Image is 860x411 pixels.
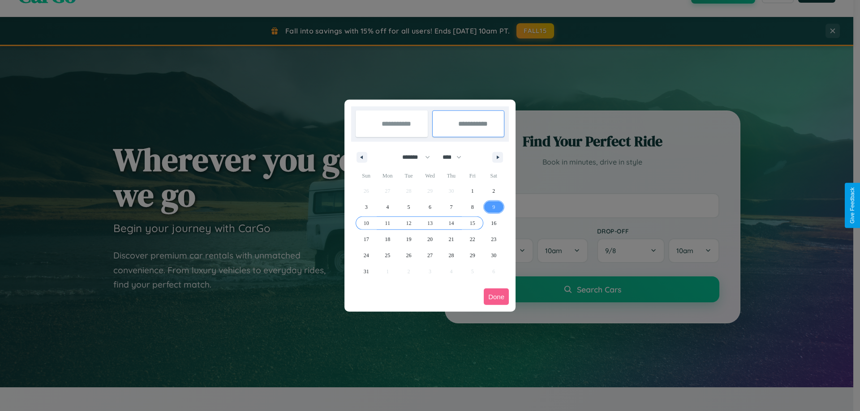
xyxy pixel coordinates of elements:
[483,199,504,215] button: 9
[364,231,369,247] span: 17
[427,247,433,263] span: 27
[427,215,433,231] span: 13
[356,199,377,215] button: 3
[462,199,483,215] button: 8
[356,215,377,231] button: 10
[377,247,398,263] button: 25
[385,231,390,247] span: 18
[406,231,412,247] span: 19
[462,231,483,247] button: 22
[377,169,398,183] span: Mon
[483,231,504,247] button: 23
[483,183,504,199] button: 2
[356,247,377,263] button: 24
[483,215,504,231] button: 16
[441,215,462,231] button: 14
[441,231,462,247] button: 21
[441,247,462,263] button: 28
[365,199,368,215] span: 3
[398,199,419,215] button: 5
[471,199,474,215] span: 8
[364,263,369,280] span: 31
[385,215,390,231] span: 11
[462,169,483,183] span: Fri
[483,247,504,263] button: 30
[377,231,398,247] button: 18
[491,231,496,247] span: 23
[406,215,412,231] span: 12
[364,215,369,231] span: 10
[398,215,419,231] button: 12
[356,231,377,247] button: 17
[419,215,440,231] button: 13
[419,169,440,183] span: Wed
[398,247,419,263] button: 26
[356,263,377,280] button: 31
[385,247,390,263] span: 25
[470,215,475,231] span: 15
[419,231,440,247] button: 20
[491,247,496,263] span: 30
[450,199,452,215] span: 7
[377,215,398,231] button: 11
[483,169,504,183] span: Sat
[419,247,440,263] button: 27
[484,288,509,305] button: Done
[441,169,462,183] span: Thu
[398,169,419,183] span: Tue
[408,199,410,215] span: 5
[462,215,483,231] button: 15
[448,215,454,231] span: 14
[356,169,377,183] span: Sun
[398,231,419,247] button: 19
[419,199,440,215] button: 6
[386,199,389,215] span: 4
[427,231,433,247] span: 20
[448,247,454,263] span: 28
[448,231,454,247] span: 21
[492,183,495,199] span: 2
[470,231,475,247] span: 22
[429,199,431,215] span: 6
[441,199,462,215] button: 7
[849,187,856,224] div: Give Feedback
[470,247,475,263] span: 29
[364,247,369,263] span: 24
[406,247,412,263] span: 26
[471,183,474,199] span: 1
[491,215,496,231] span: 16
[462,247,483,263] button: 29
[377,199,398,215] button: 4
[492,199,495,215] span: 9
[462,183,483,199] button: 1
